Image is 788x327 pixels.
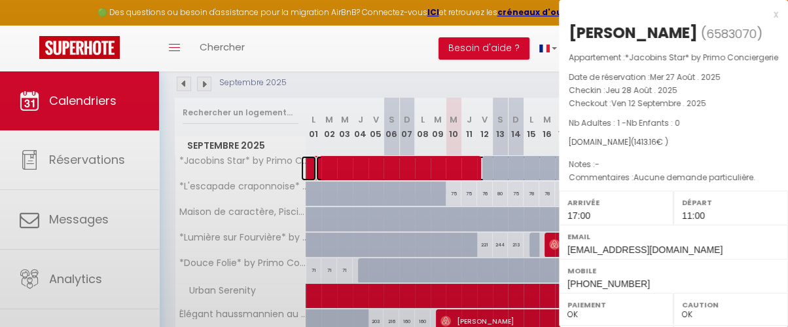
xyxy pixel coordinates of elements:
div: x [559,7,778,22]
label: Mobile [567,264,779,277]
span: [PHONE_NUMBER] [567,279,650,289]
p: Date de réservation : [569,71,778,84]
span: Mer 27 Août . 2025 [650,71,721,83]
label: Email [567,230,779,243]
span: Ven 12 Septembre . 2025 [611,98,706,109]
div: [DOMAIN_NAME] [569,136,778,149]
span: [EMAIL_ADDRESS][DOMAIN_NAME] [567,244,723,255]
span: Nb Enfants : 0 [626,117,680,128]
span: Jeu 28 Août . 2025 [605,85,677,96]
p: Checkin : [569,84,778,97]
p: Appartement : [569,51,778,64]
p: Checkout : [569,97,778,110]
button: Ouvrir le widget de chat LiveChat [10,5,50,45]
label: Arrivée [567,196,665,209]
span: ( € ) [631,136,668,147]
span: 17:00 [567,210,590,221]
span: Aucune demande particulière. [634,172,755,183]
span: 6583070 [706,26,757,42]
label: Départ [682,196,779,209]
div: [PERSON_NAME] [569,22,698,43]
label: Caution [682,298,779,311]
p: Commentaires : [569,171,778,184]
label: Paiement [567,298,665,311]
p: Notes : [569,158,778,171]
span: ( ) [701,24,762,43]
span: Nb Adultes : 1 - [569,117,680,128]
span: 1413.16 [634,136,656,147]
span: 11:00 [682,210,705,221]
span: - [595,159,600,170]
span: *Jacobins Star* by Primo Conciergerie [625,52,778,63]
